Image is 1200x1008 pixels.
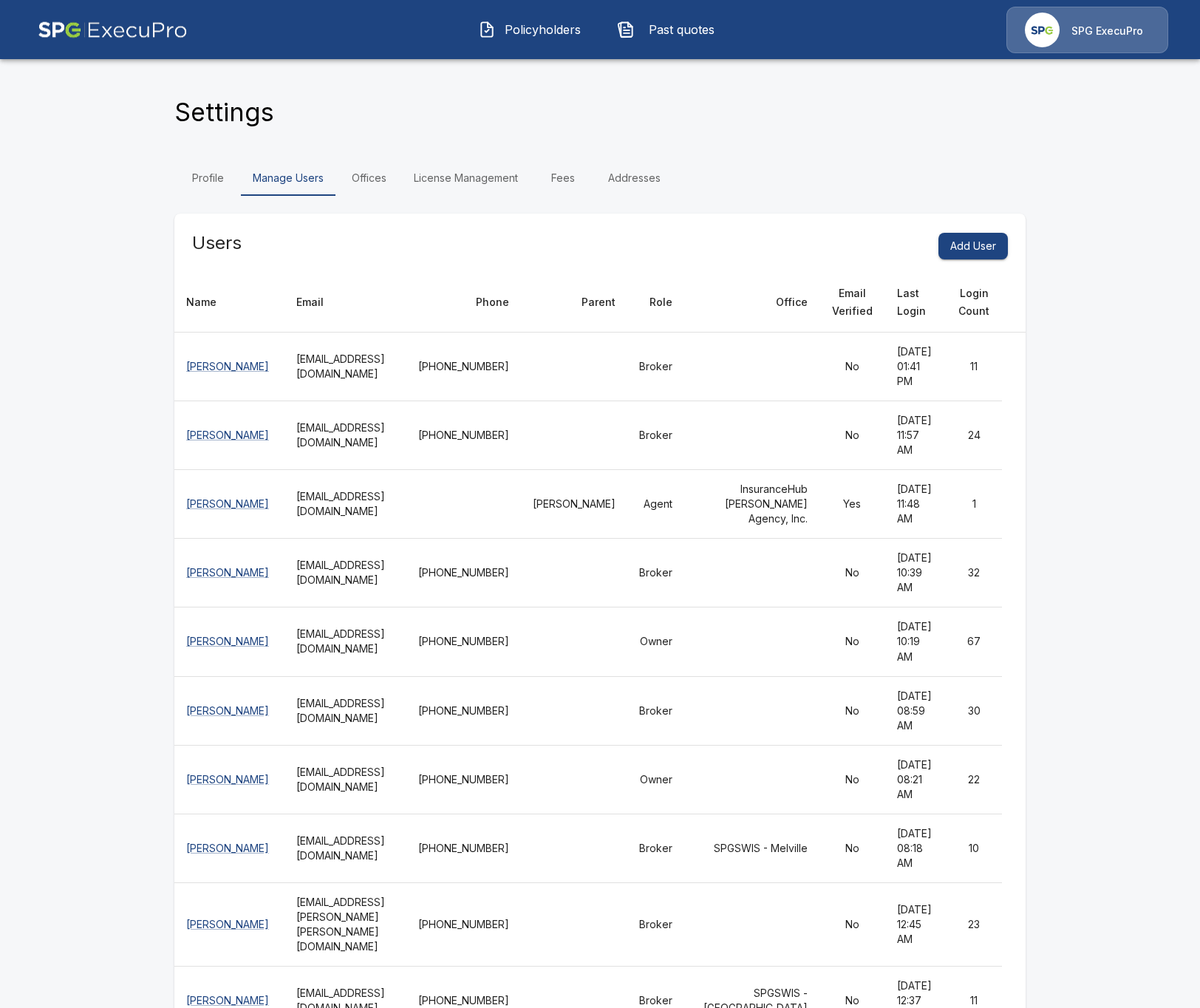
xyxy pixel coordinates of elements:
[406,333,521,401] td: [PHONE_NUMBER]
[467,10,594,49] button: Policyholders IconPolicyholders
[186,360,269,372] a: [PERSON_NAME]
[186,635,269,647] a: [PERSON_NAME]
[684,814,820,882] td: SPGSWIS - Melville
[521,470,627,539] td: [PERSON_NAME]
[502,21,583,38] span: Policyholders
[819,470,885,539] td: Yes
[641,21,722,38] span: Past quotes
[627,882,684,966] td: Broker
[192,231,242,255] h5: Users
[819,882,885,966] td: No
[174,97,274,128] h4: Settings
[284,333,406,401] th: [EMAIL_ADDRESS][DOMAIN_NAME]
[1071,24,1143,38] p: SPG ExecuPro
[406,745,521,814] td: [PHONE_NUMBER]
[284,676,406,745] th: [EMAIL_ADDRESS][DOMAIN_NAME]
[284,273,406,333] th: Email
[885,814,947,882] td: [DATE] 08:18 AM
[819,745,885,814] td: No
[627,401,684,470] td: Broker
[946,814,1002,882] td: 10
[284,401,406,470] th: [EMAIL_ADDRESS][DOMAIN_NAME]
[406,273,521,333] th: Phone
[946,470,1002,539] td: 1
[335,160,402,196] a: Offices
[174,160,241,196] a: Profile
[946,882,1002,966] td: 23
[885,273,947,333] th: Last Login
[627,333,684,401] td: Broker
[627,470,684,539] td: Agent
[885,333,947,401] td: [DATE] 01:41 PM
[946,607,1002,676] td: 67
[946,273,1002,333] th: Login Count
[186,773,269,786] a: [PERSON_NAME]
[627,745,684,814] td: Owner
[885,607,947,676] td: [DATE] 10:19 AM
[186,566,269,579] a: [PERSON_NAME]
[946,333,1002,401] td: 11
[885,882,947,966] td: [DATE] 12:45 AM
[406,676,521,745] td: [PHONE_NUMBER]
[406,814,521,882] td: [PHONE_NUMBER]
[521,273,627,333] th: Parent
[946,745,1002,814] td: 22
[284,470,406,539] th: [EMAIL_ADDRESS][DOMAIN_NAME]
[1025,13,1060,47] img: Agency Icon
[885,745,947,814] td: [DATE] 08:21 AM
[684,273,820,333] th: Office
[596,160,672,196] a: Addresses
[284,539,406,607] th: [EMAIL_ADDRESS][DOMAIN_NAME]
[186,429,269,441] a: [PERSON_NAME]
[38,7,188,53] img: AA Logo
[627,607,684,676] td: Owner
[684,470,820,539] td: InsuranceHub [PERSON_NAME] Agency, Inc.
[406,401,521,470] td: [PHONE_NUMBER]
[284,814,406,882] th: [EMAIL_ADDRESS][DOMAIN_NAME]
[946,539,1002,607] td: 32
[606,10,733,49] button: Past quotes IconPast quotes
[186,704,269,717] a: [PERSON_NAME]
[885,676,947,745] td: [DATE] 08:59 AM
[885,539,947,607] td: [DATE] 10:39 AM
[174,273,284,333] th: Name
[819,333,885,401] td: No
[819,401,885,470] td: No
[402,160,530,196] a: License Management
[284,607,406,676] th: [EMAIL_ADDRESS][DOMAIN_NAME]
[819,539,885,607] td: No
[478,21,496,38] img: Policyholders Icon
[530,160,596,196] a: Fees
[186,918,269,930] a: [PERSON_NAME]
[406,539,521,607] td: [PHONE_NUMBER]
[627,273,684,333] th: Role
[174,160,1026,196] div: Settings Tabs
[819,273,885,333] th: Email Verified
[186,842,269,854] a: [PERSON_NAME]
[627,814,684,882] td: Broker
[938,233,1008,260] button: Add User
[885,401,947,470] td: [DATE] 11:57 AM
[946,676,1002,745] td: 30
[284,882,406,966] th: [EMAIL_ADDRESS][PERSON_NAME][PERSON_NAME][DOMAIN_NAME]
[284,745,406,814] th: [EMAIL_ADDRESS][DOMAIN_NAME]
[406,882,521,966] td: [PHONE_NUMBER]
[627,539,684,607] td: Broker
[241,160,335,196] a: Manage Users
[627,676,684,745] td: Broker
[186,497,269,510] a: [PERSON_NAME]
[885,470,947,539] td: [DATE] 11:48 AM
[819,814,885,882] td: No
[946,401,1002,470] td: 24
[617,21,635,38] img: Past quotes Icon
[406,607,521,676] td: [PHONE_NUMBER]
[819,676,885,745] td: No
[819,607,885,676] td: No
[1006,7,1168,53] a: Agency IconSPG ExecuPro
[186,994,269,1007] a: [PERSON_NAME]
